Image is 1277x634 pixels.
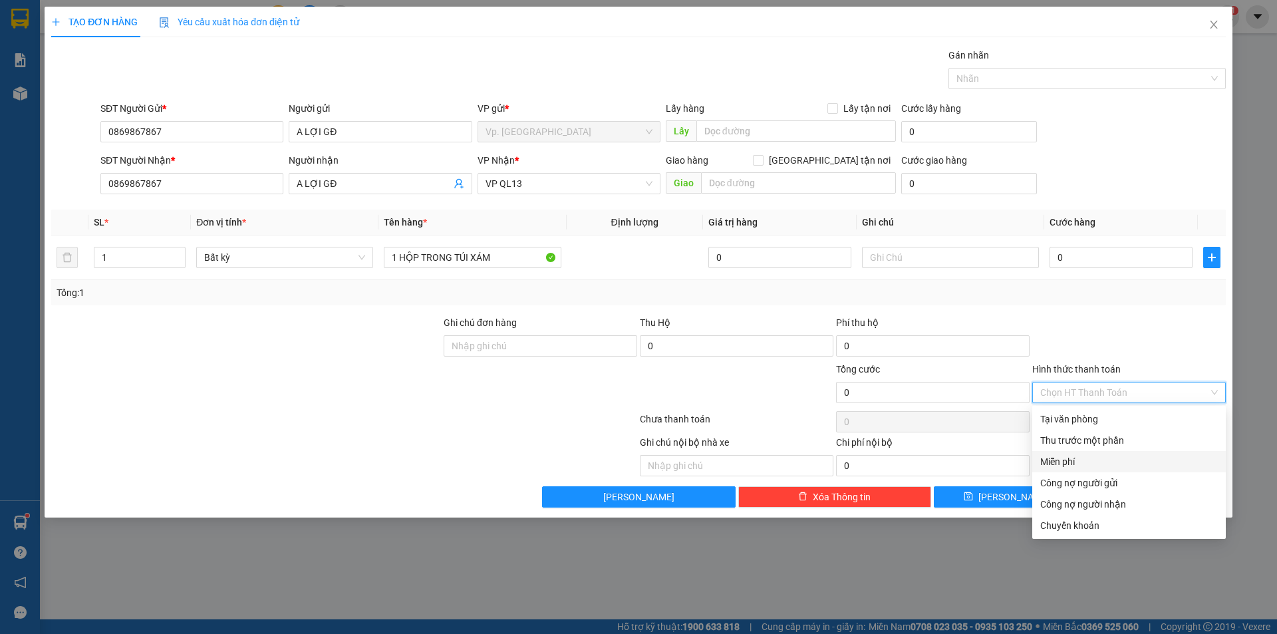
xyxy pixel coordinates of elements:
[611,217,658,228] span: Định lượng
[978,490,1050,504] span: [PERSON_NAME]
[384,247,561,268] input: VD: Bàn, Ghế
[486,174,652,194] span: VP QL13
[289,153,472,168] div: Người nhận
[857,210,1044,236] th: Ghi chú
[1032,472,1226,494] div: Cước gửi hàng sẽ được ghi vào công nợ của người gửi
[640,455,833,476] input: Nhập ghi chú
[764,153,896,168] span: [GEOGRAPHIC_DATA] tận nơi
[159,17,170,28] img: icon
[1040,433,1218,448] div: Thu trước một phần
[640,435,833,455] div: Ghi chú nội bộ nhà xe
[1040,518,1218,533] div: Chuyển khoản
[1040,476,1218,490] div: Công nợ người gửi
[100,153,283,168] div: SĐT Người Nhận
[948,50,989,61] label: Gán nhãn
[701,172,896,194] input: Dọc đường
[836,364,880,375] span: Tổng cước
[738,486,932,508] button: deleteXóa Thông tin
[640,317,670,328] span: Thu Hộ
[1032,364,1121,375] label: Hình thức thanh toán
[1040,454,1218,469] div: Miễn phí
[666,103,704,114] span: Lấy hàng
[696,120,896,142] input: Dọc đường
[51,17,61,27] span: plus
[444,335,637,357] input: Ghi chú đơn hàng
[159,17,299,27] span: Yêu cầu xuất hóa đơn điện tử
[57,247,78,268] button: delete
[901,173,1037,194] input: Cước giao hàng
[1050,217,1095,228] span: Cước hàng
[603,490,674,504] span: [PERSON_NAME]
[94,217,104,228] span: SL
[486,122,652,142] span: Vp. Phan Rang
[862,247,1039,268] input: Ghi Chú
[1195,7,1232,44] button: Close
[1040,412,1218,426] div: Tại văn phòng
[901,121,1037,142] input: Cước lấy hàng
[813,490,871,504] span: Xóa Thông tin
[934,486,1078,508] button: save[PERSON_NAME]
[100,101,283,116] div: SĐT Người Gửi
[708,217,758,228] span: Giá trị hàng
[1208,19,1219,30] span: close
[384,217,427,228] span: Tên hàng
[1204,252,1220,263] span: plus
[836,435,1030,455] div: Chi phí nội bộ
[838,101,896,116] span: Lấy tận nơi
[666,120,696,142] span: Lấy
[51,17,138,27] span: TẠO ĐƠN HÀNG
[798,492,807,502] span: delete
[204,247,365,267] span: Bất kỳ
[454,178,464,189] span: user-add
[478,101,660,116] div: VP gửi
[478,155,515,166] span: VP Nhận
[196,217,246,228] span: Đơn vị tính
[542,486,736,508] button: [PERSON_NAME]
[289,101,472,116] div: Người gửi
[1203,247,1220,268] button: plus
[444,317,517,328] label: Ghi chú đơn hàng
[836,315,1030,335] div: Phí thu hộ
[666,172,701,194] span: Giao
[964,492,973,502] span: save
[1040,497,1218,512] div: Công nợ người nhận
[638,412,835,435] div: Chưa thanh toán
[57,285,493,300] div: Tổng: 1
[708,247,851,268] input: 0
[901,103,961,114] label: Cước lấy hàng
[901,155,967,166] label: Cước giao hàng
[1032,494,1226,515] div: Cước gửi hàng sẽ được ghi vào công nợ của người nhận
[666,155,708,166] span: Giao hàng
